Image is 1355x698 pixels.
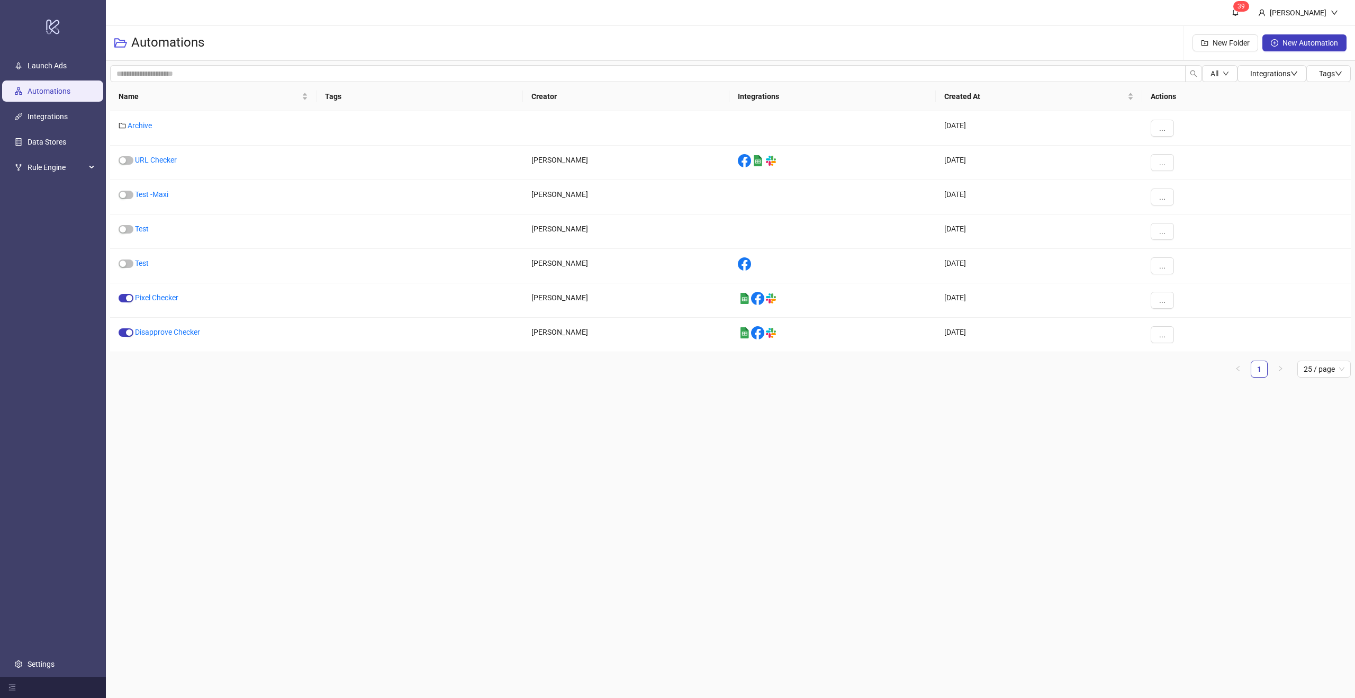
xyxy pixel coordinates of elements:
[1266,7,1331,19] div: [PERSON_NAME]
[1335,70,1342,77] span: down
[936,283,1142,318] div: [DATE]
[1159,227,1166,236] span: ...
[128,121,152,130] a: Archive
[936,146,1142,180] div: [DATE]
[1151,189,1174,205] button: ...
[936,214,1142,249] div: [DATE]
[1271,39,1278,47] span: plus-circle
[317,82,523,111] th: Tags
[1151,120,1174,137] button: ...
[1262,34,1347,51] button: New Automation
[1159,193,1166,201] span: ...
[1201,39,1208,47] span: folder-add
[1235,365,1241,372] span: left
[1297,361,1351,378] div: Page Size
[936,180,1142,214] div: [DATE]
[1331,9,1338,16] span: down
[1241,3,1245,10] span: 9
[135,190,168,199] a: Test -Maxi
[110,82,317,111] th: Name
[1272,361,1289,378] button: right
[1251,361,1268,378] li: 1
[729,82,936,111] th: Integrations
[1282,39,1338,47] span: New Automation
[135,156,177,164] a: URL Checker
[523,180,729,214] div: [PERSON_NAME]
[1142,82,1351,111] th: Actions
[28,660,55,668] a: Settings
[28,112,68,121] a: Integrations
[135,328,200,336] a: Disapprove Checker
[28,157,86,178] span: Rule Engine
[523,82,729,111] th: Creator
[523,249,729,283] div: [PERSON_NAME]
[1190,70,1197,77] span: search
[1159,330,1166,339] span: ...
[1258,9,1266,16] span: user
[1159,262,1166,270] span: ...
[1193,34,1258,51] button: New Folder
[119,122,126,129] span: folder
[1306,65,1351,82] button: Tagsdown
[28,138,66,146] a: Data Stores
[1304,361,1344,377] span: 25 / page
[1232,8,1239,16] span: bell
[1151,154,1174,171] button: ...
[944,91,1125,102] span: Created At
[523,214,729,249] div: [PERSON_NAME]
[28,61,67,70] a: Launch Ads
[1237,65,1306,82] button: Integrationsdown
[135,225,149,233] a: Test
[1159,158,1166,167] span: ...
[8,684,16,691] span: menu-fold
[1202,65,1237,82] button: Alldown
[1272,361,1289,378] li: Next Page
[523,146,729,180] div: [PERSON_NAME]
[1151,292,1174,309] button: ...
[135,293,178,302] a: Pixel Checker
[28,87,70,95] a: Automations
[1151,326,1174,343] button: ...
[936,249,1142,283] div: [DATE]
[1230,361,1246,378] li: Previous Page
[936,82,1142,111] th: Created At
[1230,361,1246,378] button: left
[1159,124,1166,132] span: ...
[1213,39,1250,47] span: New Folder
[131,34,204,51] h3: Automations
[1319,69,1342,78] span: Tags
[1151,223,1174,240] button: ...
[1233,1,1249,12] sup: 39
[523,318,729,352] div: [PERSON_NAME]
[936,318,1142,352] div: [DATE]
[15,164,22,171] span: fork
[523,283,729,318] div: [PERSON_NAME]
[936,111,1142,146] div: [DATE]
[1223,70,1229,77] span: down
[1251,361,1267,377] a: 1
[1211,69,1218,78] span: All
[1237,3,1241,10] span: 3
[1151,257,1174,274] button: ...
[119,91,300,102] span: Name
[1290,70,1298,77] span: down
[114,37,127,49] span: folder-open
[1277,365,1284,372] span: right
[1159,296,1166,305] span: ...
[135,259,149,267] a: Test
[1250,69,1298,78] span: Integrations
